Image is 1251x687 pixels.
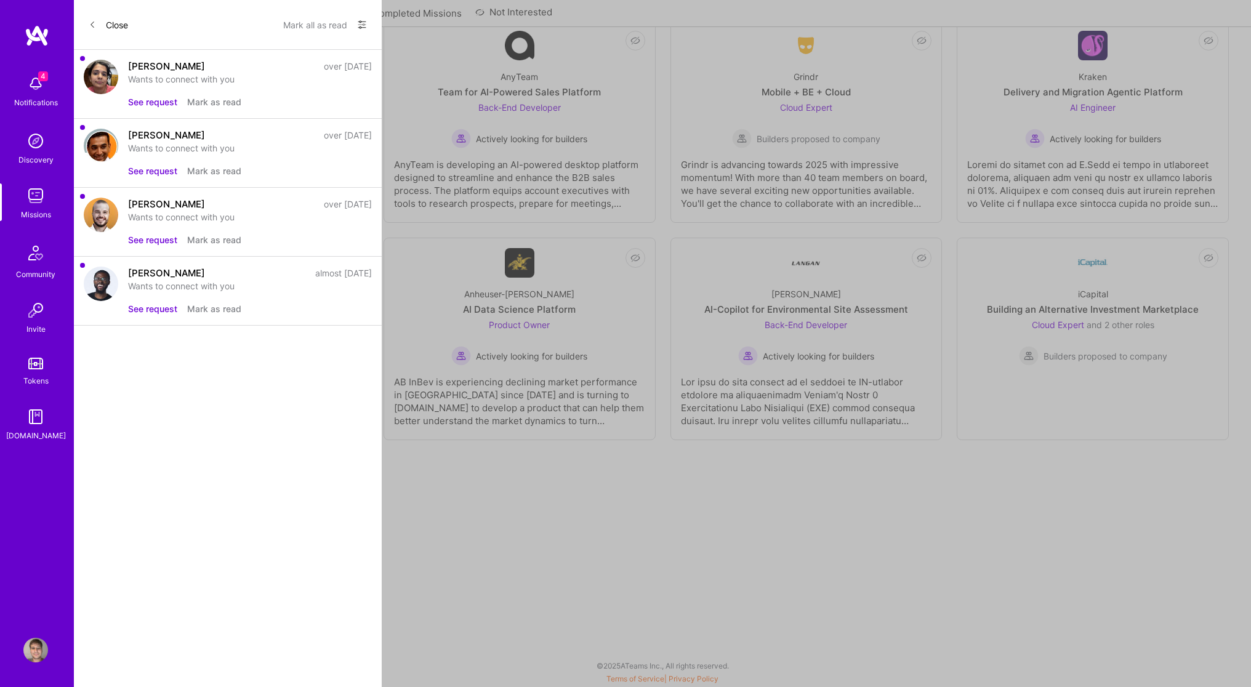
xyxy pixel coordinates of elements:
[20,638,51,662] a: User Avatar
[324,60,372,73] div: over [DATE]
[128,279,372,292] div: Wants to connect with you
[187,302,241,315] button: Mark as read
[6,429,66,442] div: [DOMAIN_NAME]
[84,60,118,94] img: user avatar
[315,267,372,279] div: almost [DATE]
[21,238,50,268] img: Community
[89,15,128,34] button: Close
[128,60,205,73] div: [PERSON_NAME]
[16,268,55,281] div: Community
[28,358,43,369] img: tokens
[324,198,372,211] div: over [DATE]
[128,164,177,177] button: See request
[324,129,372,142] div: over [DATE]
[187,164,241,177] button: Mark as read
[187,95,241,108] button: Mark as read
[128,211,372,223] div: Wants to connect with you
[23,183,48,208] img: teamwork
[187,233,241,246] button: Mark as read
[84,198,118,232] img: user avatar
[21,208,51,221] div: Missions
[128,129,205,142] div: [PERSON_NAME]
[26,323,46,335] div: Invite
[23,404,48,429] img: guide book
[84,267,118,301] img: user avatar
[23,298,48,323] img: Invite
[283,15,347,34] button: Mark all as read
[128,198,205,211] div: [PERSON_NAME]
[128,142,372,155] div: Wants to connect with you
[23,129,48,153] img: discovery
[128,233,177,246] button: See request
[84,129,118,163] img: user avatar
[128,73,372,86] div: Wants to connect with you
[23,374,49,387] div: Tokens
[128,267,205,279] div: [PERSON_NAME]
[18,153,54,166] div: Discovery
[25,25,49,47] img: logo
[128,302,177,315] button: See request
[128,95,177,108] button: See request
[23,638,48,662] img: User Avatar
